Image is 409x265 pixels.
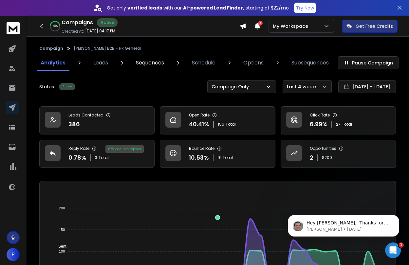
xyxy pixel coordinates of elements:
button: [DATE] - [DATE] [338,80,396,93]
tspan: 150 [59,228,65,232]
img: logo [7,22,20,34]
a: Sequences [132,55,168,71]
p: 2 [310,153,313,162]
p: Leads [93,59,108,67]
span: 3 [258,21,263,26]
p: [PERSON_NAME] B2B - HR General [74,46,141,51]
p: [DATE] 04:17 PM [85,28,115,34]
p: $ 200 [322,155,332,160]
strong: AI-powered Lead Finder, [183,5,244,11]
p: 0.78 % [68,153,86,162]
strong: verified leads [127,5,162,11]
p: Sequences [136,59,164,67]
a: Options [239,55,268,71]
div: Active [59,83,75,90]
div: Active [97,18,118,27]
p: Bounce Rate [189,146,214,151]
a: Click Rate6.99%27Total [281,106,396,134]
a: Leads [89,55,112,71]
span: Sent [53,244,66,249]
p: Leads Contacted [68,113,103,118]
span: 1 [399,242,404,248]
span: Total [342,122,352,127]
span: 91 [217,155,221,160]
tspan: 100 [59,249,65,253]
p: Try Now [296,5,314,11]
p: Get only with our starting at $22/mo [107,5,289,11]
p: Status: [39,83,55,90]
a: Subsequences [288,55,333,71]
button: Get Free Credits [342,20,398,33]
button: Campaign [39,46,63,51]
span: Total [226,122,236,127]
iframe: Intercom live chat [385,242,401,258]
span: 27 [336,122,341,127]
div: 67 % positive replies [105,145,144,153]
p: Last 4 weeks [287,83,320,90]
p: Opportunities [310,146,336,151]
h1: Campaigns [62,19,93,26]
a: Opportunities2$200 [281,140,396,168]
a: Analytics [37,55,69,71]
p: My Workspace [273,23,311,29]
p: 48 % [53,24,58,28]
p: Get Free Credits [356,23,393,29]
tspan: 200 [59,206,65,210]
a: Reply Rate0.78%3Total67% positive replies [39,140,155,168]
button: Pause Campaign [338,56,399,69]
a: Schedule [188,55,219,71]
p: Created At: [62,29,84,34]
a: Bounce Rate10.53%91Total [160,140,275,168]
span: Total [99,155,109,160]
span: Total [223,155,233,160]
p: 40.41 % [189,120,209,129]
button: P [7,248,20,261]
p: Reply Rate [68,146,89,151]
a: Leads Contacted386 [39,106,155,134]
p: Campaign Only [212,83,251,90]
p: Open Rate [189,113,210,118]
p: Schedule [192,59,215,67]
iframe: Intercom notifications message [278,201,409,247]
p: Analytics [41,59,65,67]
a: Open Rate40.41%156Total [160,106,275,134]
p: Options [243,59,264,67]
span: 156 [218,122,224,127]
button: Try Now [294,3,316,13]
p: 10.53 % [189,153,209,162]
p: 6.99 % [310,120,327,129]
p: 386 [68,120,80,129]
p: Subsequences [291,59,329,67]
span: 3 [95,155,97,160]
p: Click Rate [310,113,330,118]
